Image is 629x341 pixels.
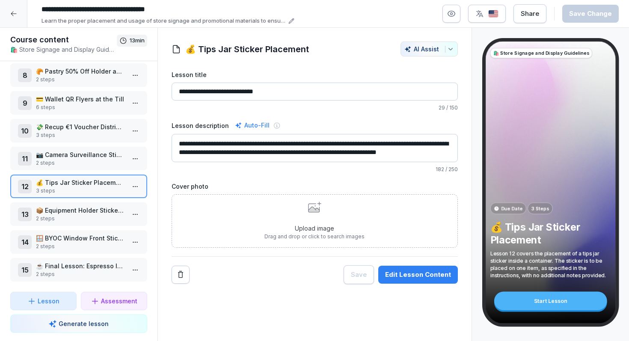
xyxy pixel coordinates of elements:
[18,68,32,82] div: 8
[344,265,374,284] button: Save
[233,120,271,130] div: Auto-Fill
[36,122,125,131] p: 💸 Recup €1 Voucher Distribution
[404,45,454,53] div: AI Assist
[172,70,458,79] label: Lesson title
[10,91,147,115] div: 9💳 Wallet QR Flyers at the Till6 steps
[264,224,365,233] p: Upload image
[10,147,147,170] div: 11📷 Camera Surveillance Sticker Installation2 steps
[10,119,147,142] div: 10💸 Recup €1 Voucher Distribution3 steps
[36,243,125,250] p: 2 steps
[36,104,125,111] p: 6 steps
[18,152,32,166] div: 11
[172,121,229,130] label: Lesson description
[18,235,32,249] div: 14
[36,234,125,243] p: 🪟 BYOC Window Front Sticker Installation
[264,233,365,240] p: Drag and drop or click to search images
[172,166,458,173] p: / 250
[36,178,125,187] p: 💰 Tips Jar Sticker Placement
[490,221,611,246] p: 💰 Tips Jar Sticker Placement
[18,96,32,110] div: 9
[10,292,77,310] button: Lesson
[36,150,125,159] p: 📷 Camera Surveillance Sticker Installation
[488,10,498,18] img: us.svg
[36,76,125,83] p: 2 steps
[569,9,612,18] div: Save Change
[36,270,125,278] p: 2 steps
[436,166,444,172] span: 182
[10,230,147,254] div: 14🪟 BYOC Window Front Sticker Installation2 steps
[401,42,458,56] button: AI Assist
[10,63,147,87] div: 8🥐 Pastry 50% Off Holder and Flyer2 steps
[38,297,59,305] p: Lesson
[81,292,147,310] button: Assessment
[439,104,445,111] span: 29
[36,131,125,139] p: 3 steps
[185,43,309,56] h1: 💰 Tips Jar Sticker Placement
[172,266,190,284] button: Remove
[36,159,125,167] p: 2 steps
[494,292,607,310] div: Start Lesson
[36,67,125,76] p: 🥐 Pastry 50% Off Holder and Flyer
[18,180,32,193] div: 12
[42,17,286,25] p: Learn the proper placement and usage of store signage and promotional materials to ensure a consi...
[172,182,458,191] label: Cover photo
[101,297,137,305] p: Assessment
[562,5,619,23] button: Save Change
[59,319,109,328] p: Generate lesson
[130,36,145,45] p: 13 min
[10,202,147,226] div: 13📦 Equipment Holder Sticker Installation2 steps
[493,50,589,56] p: 🛍️ Store Signage and Display Guidelines
[18,208,32,221] div: 13
[10,258,147,282] div: 15☕ Final Lesson: Espresso Info Flyer + Frame2 steps
[36,261,125,270] p: ☕ Final Lesson: Espresso Info Flyer + Frame
[10,35,117,45] h1: Course content
[10,175,147,198] div: 12💰 Tips Jar Sticker Placement3 steps
[513,4,546,23] button: Share
[36,206,125,215] p: 📦 Equipment Holder Sticker Installation
[501,205,522,212] p: Due Date
[10,314,147,333] button: Generate lesson
[36,187,125,195] p: 3 steps
[385,270,451,279] div: Edit Lesson Content
[531,205,549,212] p: 3 Steps
[18,124,32,138] div: 10
[378,266,458,284] button: Edit Lesson Content
[10,45,117,54] p: 🛍️ Store Signage and Display Guidelines
[351,270,367,279] div: Save
[172,104,458,112] p: / 150
[521,9,539,18] div: Share
[18,263,32,277] div: 15
[36,95,125,104] p: 💳 Wallet QR Flyers at the Till
[36,215,125,222] p: 2 steps
[490,250,611,279] p: Lesson 12 covers the placement of a tips jar sticker inside a container. The sticker is to be pla...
